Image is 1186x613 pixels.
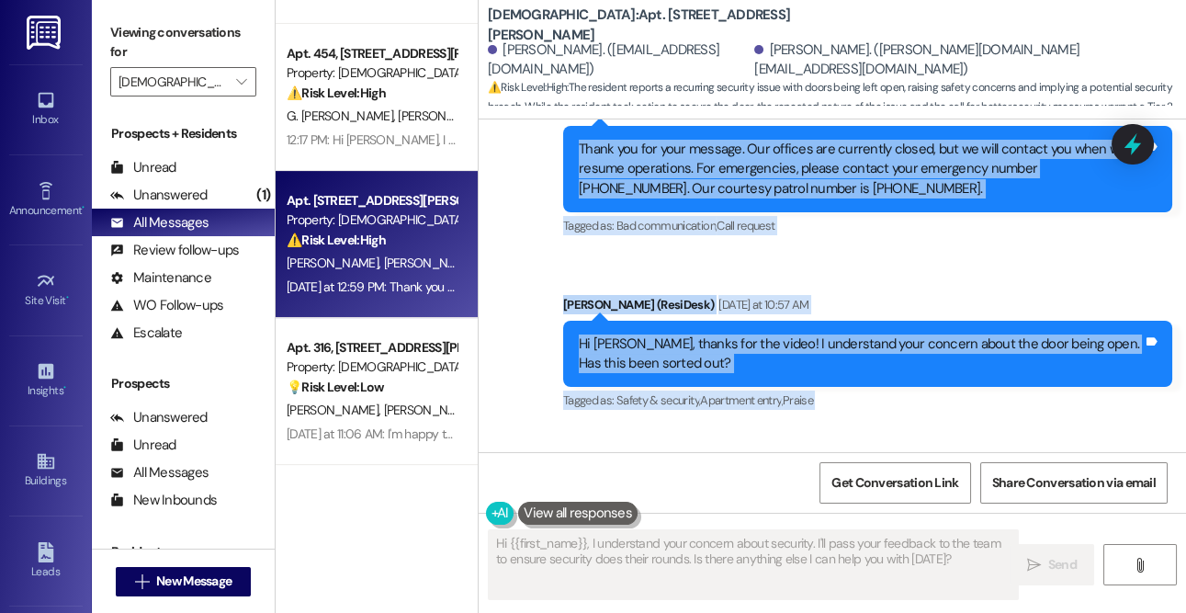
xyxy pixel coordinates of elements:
div: [DATE] at 10:57 AM [714,295,808,314]
i:  [1133,558,1146,573]
span: Call request [717,218,774,233]
span: Send [1048,555,1077,574]
div: Unread [110,436,176,455]
button: Send [1010,544,1095,585]
span: Praise [783,392,813,408]
img: ResiDesk Logo [27,16,64,50]
a: Inbox [9,85,83,134]
span: Apartment entry , [700,392,783,408]
span: G. [PERSON_NAME] [287,108,398,124]
div: Property: [DEMOGRAPHIC_DATA] [287,358,457,377]
span: : The resident reports a recurring security issue with doors being left open, raising safety conc... [488,78,1186,137]
div: Escalate [110,324,182,343]
span: • [82,201,85,214]
button: Share Conversation via email [980,462,1168,504]
a: Insights • [9,356,83,405]
div: Unanswered [110,186,208,205]
a: Buildings [9,446,83,495]
input: All communities [119,67,227,96]
span: Bad communication , [616,218,717,233]
strong: 💡 Risk Level: Low [287,379,384,395]
div: [PERSON_NAME]. ([PERSON_NAME][DOMAIN_NAME][EMAIL_ADDRESS][DOMAIN_NAME]) [754,40,1172,80]
i:  [1027,558,1041,573]
strong: ⚠️ Risk Level: High [287,232,386,248]
div: [DATE] at 11:06 AM: I'm happy to hear that the issues have been resolved, [PERSON_NAME]! If I may... [287,426,1143,442]
span: Get Conversation Link [831,473,958,493]
div: Apt. [STREET_ADDRESS][PERSON_NAME] [287,191,457,210]
strong: ⚠️ Risk Level: High [287,85,386,101]
div: Apt. 454, [STREET_ADDRESS][PERSON_NAME] [287,44,457,63]
span: • [66,291,69,304]
div: WO Follow-ups [110,296,223,315]
i:  [135,574,149,589]
div: Property: [DEMOGRAPHIC_DATA] [287,63,457,83]
label: Viewing conversations for [110,18,256,67]
div: All Messages [110,463,209,482]
div: New Inbounds [110,491,217,510]
a: Leads [9,537,83,586]
div: [PERSON_NAME] (ResiDesk) [563,295,1172,321]
div: [PERSON_NAME]. ([EMAIL_ADDRESS][DOMAIN_NAME]) [488,40,750,80]
i:  [236,74,246,89]
div: (1) [252,181,275,210]
button: New Message [116,567,252,596]
div: Thank you for your message. Our offices are currently closed, but we will contact you when we res... [579,140,1143,199]
div: [DATE] at 12:59 PM: Thank you for letting us know. I appreciate you sharing your thoughts! [287,278,757,295]
div: 12:17 PM: Hi [PERSON_NAME], I understand you're locked out and are asking for the office hours. H... [287,131,931,148]
a: Site Visit • [9,266,83,315]
div: Prospects [92,374,275,393]
div: Apt. 316, [STREET_ADDRESS][PERSON_NAME] [287,338,457,358]
span: Share Conversation via email [992,473,1156,493]
span: [PERSON_NAME] [287,255,384,271]
div: Maintenance [110,268,211,288]
span: [PERSON_NAME] [287,402,384,418]
div: Property: [DEMOGRAPHIC_DATA] [287,210,457,230]
span: Safety & security , [616,392,700,408]
div: Review follow-ups [110,241,239,260]
div: Tagged as: [563,387,1172,414]
button: Get Conversation Link [819,462,970,504]
span: [PERSON_NAME] [384,255,476,271]
div: Hi [PERSON_NAME], thanks for the video! I understand your concern about the door being open. Has ... [579,335,1143,374]
span: [PERSON_NAME] [398,108,490,124]
div: Tagged as: [563,212,1172,239]
div: All Messages [110,213,209,233]
span: [PERSON_NAME] [384,402,476,418]
div: Unanswered [110,408,208,427]
strong: ⚠️ Risk Level: High [488,80,567,95]
textarea: Hi {{first_name}}, I understand your concern about security. I'll pass your feedback to the team ... [489,530,1018,599]
b: [DEMOGRAPHIC_DATA]: Apt. [STREET_ADDRESS][PERSON_NAME] [488,6,855,45]
span: • [63,381,66,394]
span: New Message [156,572,232,591]
div: Prospects + Residents [92,124,275,143]
div: Residents [92,542,275,562]
div: Unread [110,158,176,177]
